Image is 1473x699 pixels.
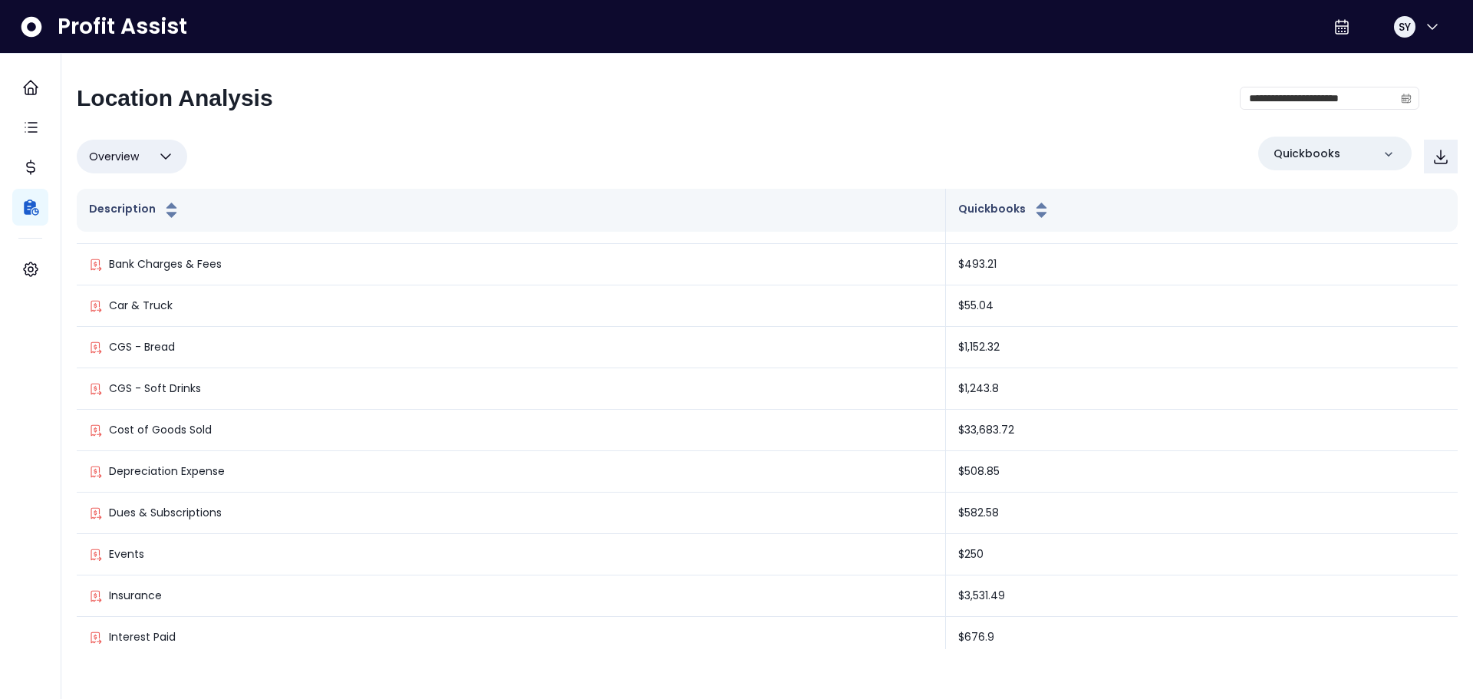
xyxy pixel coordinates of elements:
p: Interest Paid [109,629,176,645]
td: $250 [946,534,1458,575]
td: $1,152.32 [946,327,1458,368]
td: $33,683.72 [946,410,1458,451]
svg: calendar [1401,93,1412,104]
button: Description [89,201,181,219]
td: $3,531.49 [946,575,1458,617]
td: $55.04 [946,285,1458,327]
p: Cost of Goods Sold [109,422,212,438]
p: Quickbooks [1274,146,1340,162]
p: Bank Charges & Fees [109,256,222,272]
p: Depreciation Expense [109,463,225,480]
p: Insurance [109,588,162,604]
span: SY [1399,19,1411,35]
td: $582.58 [946,493,1458,534]
p: CGS - Soft Drinks [109,381,201,397]
td: $1,243.8 [946,368,1458,410]
td: $676.9 [946,617,1458,658]
p: Car & Truck [109,298,173,314]
p: Events [109,546,144,562]
h2: Location Analysis [77,84,273,112]
span: Profit Assist [58,13,187,41]
p: Dues & Subscriptions [109,505,222,521]
td: $493.21 [946,244,1458,285]
td: $508.85 [946,451,1458,493]
button: Quickbooks [958,201,1051,219]
span: Overview [89,147,139,166]
p: CGS - Bread [109,339,175,355]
